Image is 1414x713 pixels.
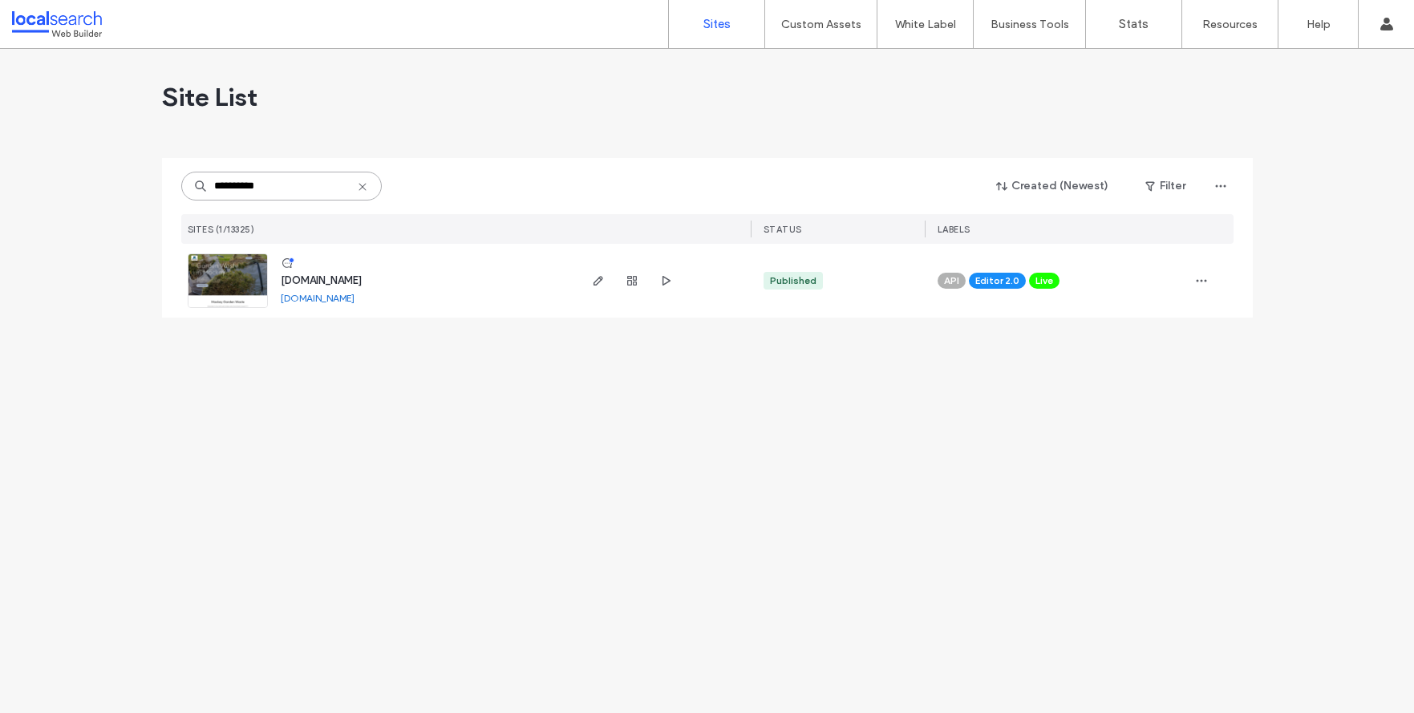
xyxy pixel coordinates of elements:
[36,11,69,26] span: Help
[944,273,959,288] span: API
[991,18,1069,31] label: Business Tools
[1307,18,1331,31] label: Help
[1129,173,1201,199] button: Filter
[975,273,1019,288] span: Editor 2.0
[188,224,255,235] span: SITES (1/13325)
[764,224,802,235] span: STATUS
[281,292,355,304] a: [DOMAIN_NAME]
[781,18,861,31] label: Custom Assets
[770,273,816,288] div: Published
[983,173,1123,199] button: Created (Newest)
[895,18,956,31] label: White Label
[1035,273,1053,288] span: Live
[1202,18,1258,31] label: Resources
[703,17,731,31] label: Sites
[281,274,362,286] a: [DOMAIN_NAME]
[162,81,257,113] span: Site List
[938,224,970,235] span: LABELS
[1119,17,1149,31] label: Stats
